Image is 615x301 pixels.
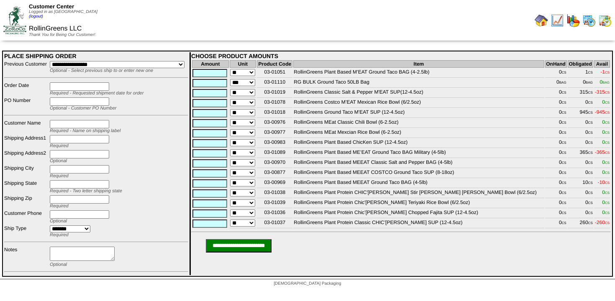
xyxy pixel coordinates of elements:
td: 0 [545,89,567,98]
span: Optional - Customer PO Number [50,106,117,111]
td: 03-00976 [257,119,292,128]
span: 0 [602,159,610,165]
span: -945 [595,109,610,115]
td: RollinGreens Classic Salt & Pepper M'EAT SUP(12-4.5oz) [293,89,544,98]
span: CS [562,171,566,175]
td: RollinGreens Plant Based ME’EAT Ground Taco BAG Military (4-5lb) [293,149,544,158]
span: Required - Requested shipment date for order [50,91,143,96]
td: 03-00977 [257,129,292,138]
td: 365 [568,149,593,158]
span: CS [588,141,593,145]
td: 03-00969 [257,179,292,188]
span: CS [588,121,593,125]
td: 03-01018 [257,109,292,118]
span: Logged in as [GEOGRAPHIC_DATA] [29,10,97,19]
span: CS [588,131,593,135]
td: RollinGreens Costco M’EAT Mexican Rice Bowl (6/2.5oz) [293,99,544,108]
span: [DEMOGRAPHIC_DATA] Packaging [274,281,341,286]
td: 03-00983 [257,139,292,148]
td: Order Date [4,82,49,96]
span: CS [588,221,593,225]
span: CS [562,151,566,155]
td: 0 [568,209,593,218]
span: CS [562,91,566,94]
td: Customer Name [4,120,49,134]
th: Avail [594,60,610,68]
span: CS [562,221,566,225]
span: CS [605,211,610,215]
span: CS [562,141,566,145]
td: 0 [545,199,567,208]
td: RollinGreens MEat Classic Chili Bowl (6-2.5oz) [293,119,544,128]
span: CS [588,161,593,165]
td: RollinGreens Plant Protein Classic CHIC’[PERSON_NAME] SUP (12-4.5oz) [293,219,544,228]
td: 315 [568,89,593,98]
span: 0 [602,139,610,145]
td: 10 [568,179,593,188]
span: CS [588,171,593,175]
span: CS [605,91,610,94]
td: 0 [545,209,567,218]
td: 0 [568,189,593,198]
td: Shipping City [4,165,49,179]
td: 0 [545,179,567,188]
span: CS [562,161,566,165]
td: 03-01036 [257,209,292,218]
span: CS [562,181,566,185]
span: CS [562,131,566,135]
span: Optional [50,262,67,267]
span: Required - Name on shipping label [50,128,120,133]
div: CHOOSE PRODUCT AMOUNTS [191,53,611,59]
th: Product Code [257,60,292,68]
td: 03-01039 [257,199,292,208]
td: 0 [545,69,567,78]
span: RollinGreens LLC [29,25,82,32]
img: calendarinout.gif [598,14,612,27]
td: 0 [568,169,593,178]
span: CS [562,121,566,125]
td: 0 [545,139,567,148]
td: 0 [545,219,567,228]
span: Optional - Select previous ship to or enter new one [50,68,153,73]
a: (logout) [29,14,43,19]
td: 0 [568,159,593,168]
td: 0 [568,99,593,108]
td: 03-01078 [257,99,292,108]
span: CS [605,181,610,185]
span: CS [588,201,593,205]
span: BAG [559,81,566,84]
td: 0 [568,139,593,148]
span: CS [588,191,593,195]
span: 0 [602,209,610,215]
td: Ship Type [4,225,49,238]
td: 03-01089 [257,149,292,158]
td: 03-00877 [257,169,292,178]
img: ZoRoCo_Logo(Green%26Foil)%20jpg.webp [3,6,26,34]
td: 03-00970 [257,159,292,168]
td: 0 [568,79,593,88]
div: PLACE SHIPPING ORDER [4,53,188,59]
span: CS [605,151,610,155]
td: 945 [568,109,593,118]
span: CS [605,101,610,105]
span: CS [605,201,610,205]
span: Optional [50,219,67,224]
span: CS [605,161,610,165]
span: CS [605,141,610,145]
span: CS [605,131,610,135]
td: Shipping State [4,180,49,194]
span: CS [605,221,610,225]
span: Required [50,173,69,179]
span: Required [50,232,69,237]
span: CS [605,171,610,175]
span: CS [605,121,610,125]
span: 0 [602,129,610,135]
span: 0 [602,169,610,175]
span: CS [588,71,593,74]
span: CS [562,211,566,215]
img: home.gif [535,14,548,27]
td: Customer Phone [4,210,49,224]
span: CS [562,191,566,195]
td: 0 [568,199,593,208]
span: CS [588,151,593,155]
